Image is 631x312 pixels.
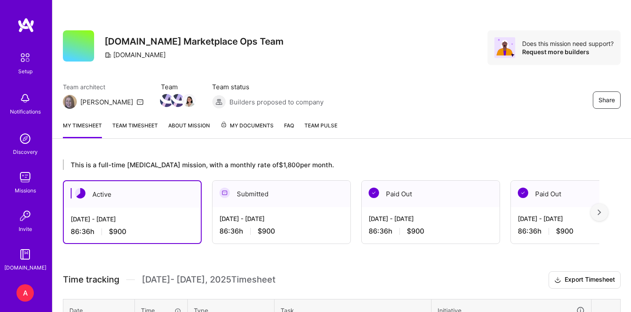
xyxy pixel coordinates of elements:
a: Team timesheet [112,121,158,138]
div: 86:36 h [71,227,194,236]
img: Invite [16,207,34,224]
a: My Documents [220,121,274,138]
div: 86:36 h [369,227,493,236]
div: [DOMAIN_NAME] [105,50,166,59]
a: Team Member Avatar [161,93,172,108]
a: Team Member Avatar [172,93,183,108]
img: Submitted [219,188,230,198]
div: [DATE] - [DATE] [369,214,493,223]
a: A [14,284,36,302]
div: Request more builders [522,48,614,56]
a: FAQ [284,121,294,138]
div: Missions [15,186,36,195]
span: Builders proposed to company [229,97,324,107]
i: icon Download [554,276,561,285]
div: [DATE] - [DATE] [219,214,343,223]
span: Team [161,82,195,91]
div: Submitted [213,181,350,207]
i: icon Mail [137,98,144,105]
div: This is a full-time [MEDICAL_DATA] mission, with a monthly rate of $1,800 per month. [63,159,599,170]
h3: [DOMAIN_NAME] Marketplace Ops Team [105,36,284,47]
img: Builders proposed to company [212,95,226,109]
div: Notifications [10,107,41,116]
img: Paid Out [369,188,379,198]
img: discovery [16,130,34,147]
img: guide book [16,246,34,263]
span: Team Pulse [304,122,337,129]
img: Team Member Avatar [160,94,173,107]
div: [PERSON_NAME] [80,97,133,107]
img: logo [17,17,35,33]
i: icon CompanyGray [105,52,111,58]
button: Export Timesheet [549,271,621,289]
img: teamwork [16,169,34,186]
div: Does this mission need support? [522,39,614,48]
div: Setup [18,67,33,76]
span: $900 [556,227,573,236]
img: Paid Out [518,188,528,198]
img: Active [75,188,85,198]
span: $900 [109,227,126,236]
div: [DOMAIN_NAME] [4,263,46,272]
div: Invite [19,224,32,234]
span: $900 [407,227,424,236]
span: [DATE] - [DATE] , 2025 Timesheet [142,274,275,285]
a: My timesheet [63,121,102,138]
span: $900 [258,227,275,236]
span: Team architect [63,82,144,91]
span: Time tracking [63,274,119,285]
div: Discovery [13,147,38,156]
span: Team status [212,82,324,91]
img: right [598,209,601,215]
div: 86:36 h [219,227,343,236]
a: About Mission [168,121,210,138]
button: Share [593,91,621,109]
img: bell [16,90,34,107]
div: [DATE] - [DATE] [71,214,194,224]
div: Active [64,181,201,208]
span: Share [598,96,615,104]
img: Avatar [494,37,515,58]
a: Team Member Avatar [183,93,195,108]
img: setup [16,49,34,67]
div: Paid Out [362,181,500,207]
a: Team Pulse [304,121,337,138]
img: Team Member Avatar [171,94,184,107]
img: Team Architect [63,95,77,109]
div: A [16,284,34,302]
img: Team Member Avatar [183,94,196,107]
span: My Documents [220,121,274,130]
